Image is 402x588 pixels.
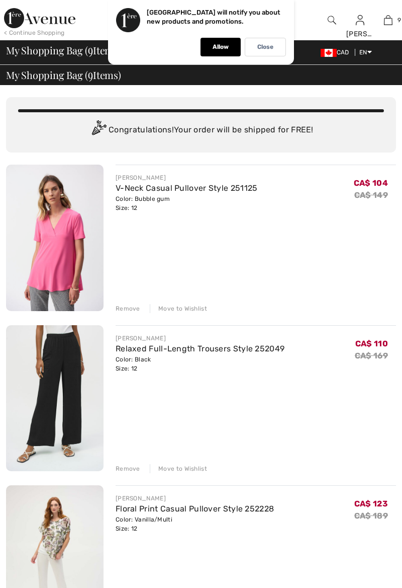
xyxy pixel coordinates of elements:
[355,335,388,348] span: CA$ 110
[116,494,274,503] div: [PERSON_NAME]
[6,325,104,472] img: Relaxed Full-Length Trousers Style 252049
[257,43,273,51] p: Close
[116,304,140,313] div: Remove
[18,120,384,140] div: Congratulations! Your order will be shipped for FREE!
[88,67,93,81] span: 9
[354,511,388,521] s: CA$ 189
[374,14,401,26] a: 9
[384,14,392,26] img: My Bag
[6,165,104,311] img: V-Neck Casual Pullover Style 251125
[356,15,364,25] a: Sign In
[6,45,121,55] span: My Shopping Bag ( Items)
[328,14,336,26] img: search the website
[150,464,207,473] div: Move to Wishlist
[354,175,388,188] span: CA$ 104
[321,49,353,56] span: CAD
[321,49,337,57] img: Canadian Dollar
[346,29,373,39] div: [PERSON_NAME]
[147,9,280,25] p: [GEOGRAPHIC_DATA] will notify you about new products and promotions.
[4,28,65,37] div: < Continue Shopping
[116,173,258,182] div: [PERSON_NAME]
[116,515,274,533] div: Color: Vanilla/Multi Size: 12
[116,355,284,373] div: Color: Black Size: 12
[88,120,109,140] img: Congratulation2.svg
[116,334,284,343] div: [PERSON_NAME]
[213,43,229,51] p: Allow
[116,464,140,473] div: Remove
[116,504,274,513] a: Floral Print Casual Pullover Style 252228
[150,304,207,313] div: Move to Wishlist
[116,183,258,193] a: V-Neck Casual Pullover Style 251125
[354,495,388,508] span: CA$ 123
[116,344,284,353] a: Relaxed Full-Length Trousers Style 252049
[356,14,364,26] img: My Info
[6,70,121,80] span: My Shopping Bag ( Items)
[355,351,388,360] s: CA$ 169
[116,194,258,212] div: Color: Bubble gum Size: 12
[88,43,93,56] span: 9
[354,190,388,200] s: CA$ 149
[397,16,401,25] span: 9
[359,49,372,56] span: EN
[4,8,75,28] img: 1ère Avenue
